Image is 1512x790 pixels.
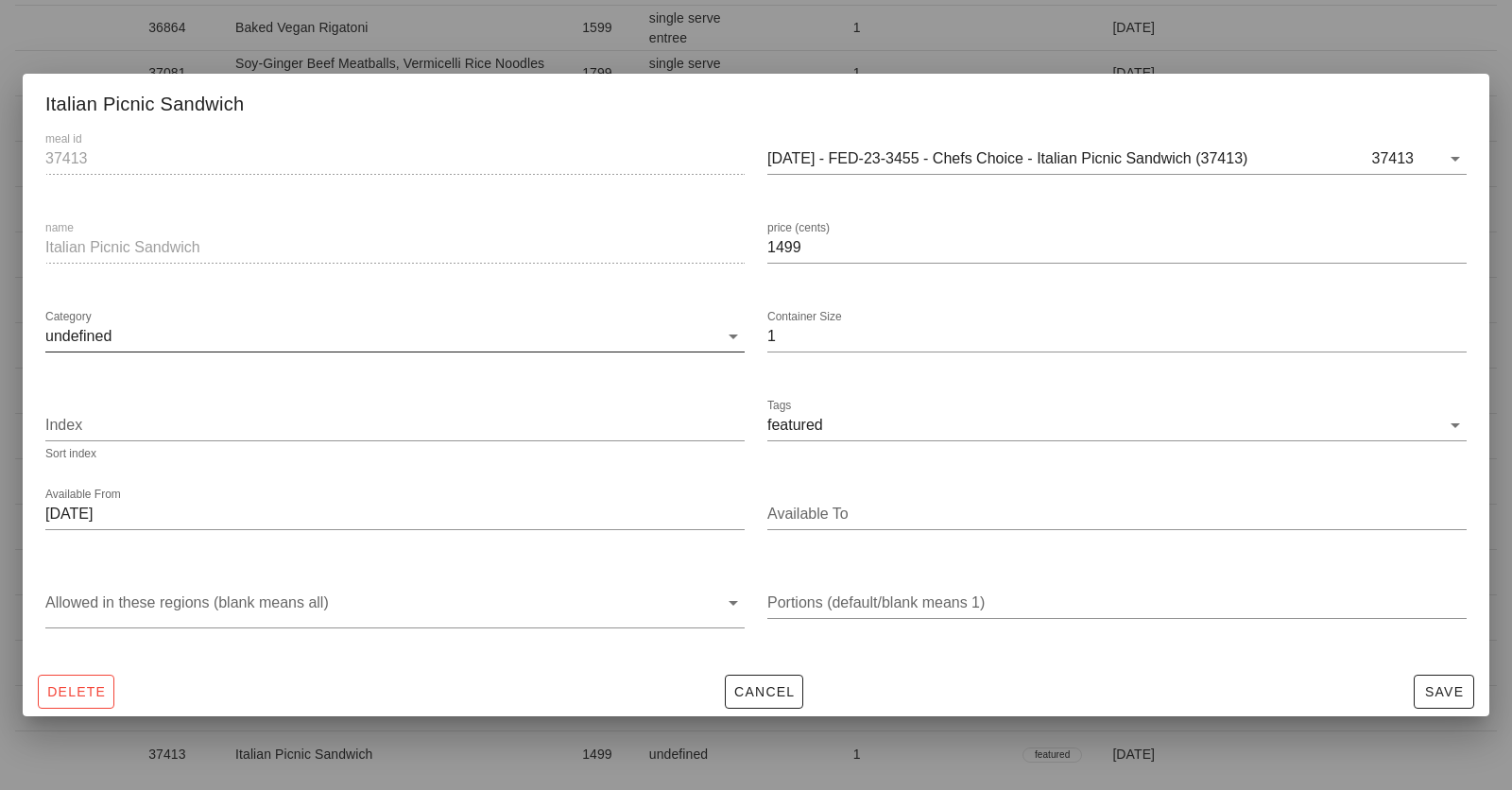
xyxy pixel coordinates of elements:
label: Tags [767,399,791,413]
input: Search for a meal [767,144,1368,174]
label: Category [45,310,92,324]
label: name [45,221,74,235]
button: Cancel [725,675,804,709]
label: Available From [45,488,121,502]
span: Save [1422,684,1466,699]
span: Cancel [733,684,796,699]
button: Save [1414,675,1474,709]
div: 37413 [1368,149,1415,168]
button: Delete [38,675,114,709]
span: Delete [46,684,106,699]
label: meal id [45,132,82,146]
label: Container Size [767,310,842,324]
div: Italian Picnic Sandwich [23,74,1489,129]
div: featured [767,417,823,434]
label: price (cents) [767,221,830,235]
div: Sort index [45,448,745,459]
